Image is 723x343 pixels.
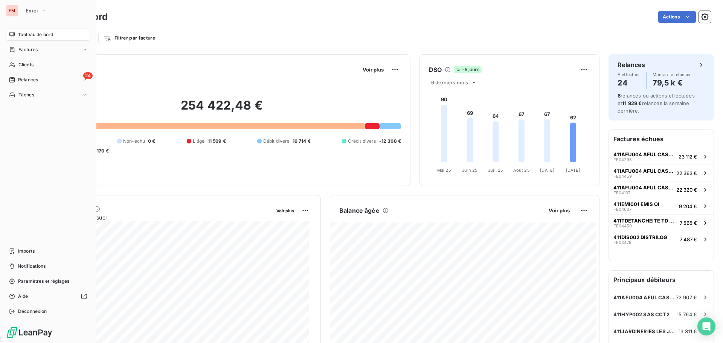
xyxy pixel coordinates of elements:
span: Voir plus [276,208,294,213]
span: Tableau de bord [18,31,53,38]
span: Notifications [18,263,46,270]
h6: Factures échues [609,130,714,148]
tspan: Juil. 25 [488,168,503,173]
tspan: [DATE] [566,168,580,173]
span: Déconnexion [18,308,47,315]
span: FE04450 [613,224,632,228]
div: Open Intercom Messenger [697,317,715,335]
tspan: [DATE] [540,168,554,173]
span: Factures [18,46,38,53]
span: 411HYP002 SAS CCT2 [613,311,670,317]
span: FE04137 [613,191,630,195]
span: 23 112 € [679,154,697,160]
span: -5 jours [454,66,481,73]
button: Filtrer par facture [98,32,160,44]
span: 411AFU004 AFUL CASABONA [613,184,673,191]
span: 411DIS002 DISTRILOG [613,234,667,240]
button: 411TDETANCHEITE TD ETANCHEITEFE044507 565 € [609,214,714,231]
span: 11 929 € [622,100,642,106]
button: 411AFU004 AFUL CASABONAFE0413722 320 € [609,181,714,198]
span: 24 [83,72,93,79]
span: -170 € [95,148,109,154]
span: 11 509 € [208,138,226,145]
span: FE04479 [613,240,631,245]
img: Logo LeanPay [6,326,53,338]
span: 6 derniers mois [431,79,468,85]
span: Relances [18,76,38,83]
h6: Balance âgée [339,206,380,215]
span: Crédit divers [348,138,376,145]
span: FE04607 [613,207,631,212]
h6: DSO [429,65,442,74]
span: 411AFU004 AFUL CASABONA [613,168,673,174]
button: 411EMI001 EMIS OIFE046079 204 € [609,198,714,214]
h6: Relances [618,60,645,69]
h2: 254 422,48 € [43,98,401,120]
span: 22 320 € [676,187,697,193]
span: FE04459 [613,174,632,178]
span: 7 565 € [680,220,697,226]
span: 7 487 € [680,236,697,242]
span: relances ou actions effectuées et relancés la semaine dernière. [618,93,695,114]
a: Aide [6,290,90,302]
span: Tâches [18,91,34,98]
button: Voir plus [274,207,296,214]
span: 411TDETANCHEITE TD ETANCHEITE [613,218,677,224]
span: Montant à relancer [653,72,691,77]
span: 6 [618,93,621,99]
h4: 79,5 k € [653,77,691,89]
button: 411AFU004 AFUL CASABONAFE0429523 112 € [609,148,714,165]
span: 411AFU004 AFUL CASABONA [613,294,676,300]
span: 411JARDINERIES LES JARDINERIES DE BOURBON [613,328,679,334]
span: Aide [18,293,28,300]
span: 411AFU004 AFUL CASABONA [613,151,676,157]
h6: Principaux débiteurs [609,271,714,289]
span: Emoi [26,8,38,14]
span: FE04295 [613,157,632,162]
tspan: Mai 25 [437,168,451,173]
span: Paramètres et réglages [18,278,69,285]
button: Actions [658,11,696,23]
span: -12 308 € [379,138,401,145]
span: Chiffre d'affaires mensuel [43,213,271,221]
span: 72 907 € [676,294,697,300]
span: Débit divers [263,138,290,145]
button: Voir plus [546,207,572,214]
span: 0 € [148,138,155,145]
button: 411DIS002 DISTRILOGFE044797 487 € [609,231,714,247]
div: EM [6,5,18,17]
button: 411AFU004 AFUL CASABONAFE0445922 363 € [609,165,714,181]
h4: 24 [618,77,640,89]
span: 411EMI001 EMIS OI [613,201,659,207]
span: À effectuer [618,72,640,77]
span: 13 311 € [679,328,697,334]
span: Litige [193,138,205,145]
span: 16 714 € [293,138,311,145]
span: 15 764 € [677,311,697,317]
tspan: Juin 25 [462,168,477,173]
tspan: Août 25 [513,168,530,173]
span: 22 363 € [676,170,697,176]
span: Voir plus [549,207,570,213]
span: Non-échu [123,138,145,145]
span: Voir plus [363,67,384,73]
span: 9 204 € [679,203,697,209]
button: Voir plus [360,66,386,73]
span: Imports [18,248,35,255]
span: Clients [18,61,34,68]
